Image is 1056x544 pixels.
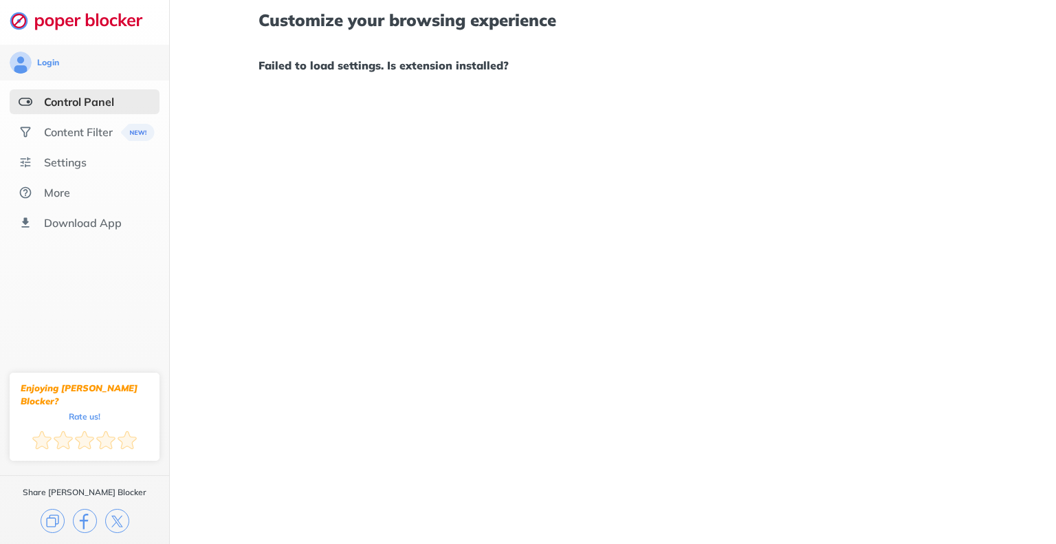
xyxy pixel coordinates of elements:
div: Share [PERSON_NAME] Blocker [23,487,146,498]
div: Enjoying [PERSON_NAME] Blocker? [21,382,148,408]
img: settings.svg [19,155,32,169]
div: Download App [44,216,122,230]
img: logo-webpage.svg [10,11,157,30]
h1: Failed to load settings. Is extension installed? [258,56,967,74]
img: social.svg [19,125,32,139]
img: about.svg [19,186,32,199]
div: More [44,186,70,199]
img: copy.svg [41,509,65,533]
div: Login [37,57,59,68]
div: Control Panel [44,95,114,109]
img: features-selected.svg [19,95,32,109]
div: Rate us! [69,413,100,420]
img: facebook.svg [73,509,97,533]
img: avatar.svg [10,52,32,74]
div: Content Filter [44,125,113,139]
h1: Customize your browsing experience [258,11,967,29]
img: x.svg [105,509,129,533]
img: menuBanner.svg [121,124,155,141]
div: Settings [44,155,87,169]
img: download-app.svg [19,216,32,230]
